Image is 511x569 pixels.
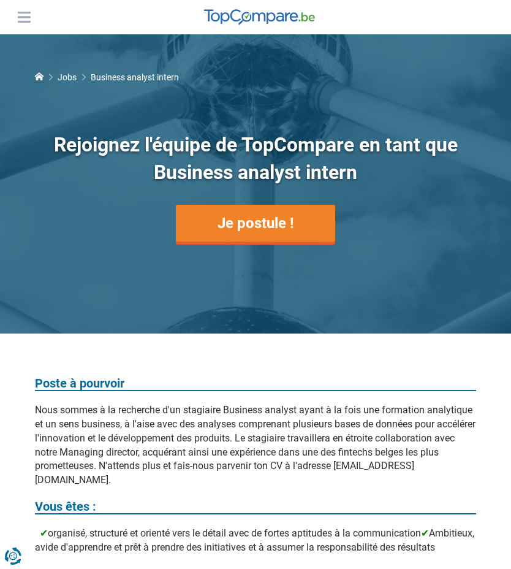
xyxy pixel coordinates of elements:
[421,527,429,539] span: ✔
[176,205,335,242] a: Je postule !
[40,527,48,539] span: ✔
[35,131,476,186] h1: Rejoignez l'équipe de TopCompare en tant que Business analyst intern
[15,8,33,26] button: Menu
[204,9,315,25] img: TopCompare
[58,72,77,82] a: Jobs
[91,72,179,82] span: Business analyst intern
[35,72,44,82] a: Home
[35,376,476,391] h3: Poste à pourvoir
[35,500,476,514] h3: Vous êtes :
